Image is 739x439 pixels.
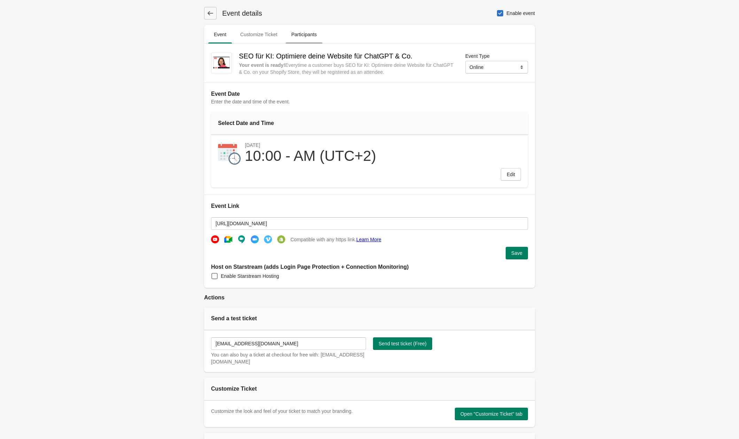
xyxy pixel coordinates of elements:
[211,385,306,393] div: Customize Ticket
[211,351,366,365] div: You can also buy a ticket at checkout for free with: [EMAIL_ADDRESS][DOMAIN_NAME]
[286,28,322,41] span: Participants
[501,168,521,181] button: Edit
[251,235,259,243] img: zoom-d2aebb472394d9f99a89fc36b09dd972.png
[211,408,353,414] span: Customize the look and feel of your ticket to match your branding.
[239,50,454,62] h2: SEO für KI: Optimiere deine Website für ChatGPT & Co.
[217,8,262,18] h1: Event details
[204,293,535,302] h2: Actions
[511,250,522,256] span: Save
[245,148,376,164] div: 10:00 - AM (UTC+2)
[264,235,272,243] img: vimeo-560bbffc7e56379122b0da8638c6b73a.png
[211,99,290,104] span: Enter the date and time of the event.
[460,411,522,417] span: Open "Customize Ticket" tab
[208,28,232,41] span: Event
[224,235,232,243] img: google-meeting-003a4ac0a6bd29934347c2d6ec0e8d4d.png
[211,90,528,98] h2: Event Date
[211,53,232,73] img: trans-Onlinekurs-Shopify-Live-GEO.png
[373,337,432,350] button: Send test ticket (Free)
[277,235,285,243] img: shopify-b17b33348d1e82e582ef0e2c9e9faf47.png
[239,62,454,76] div: Everytime a customer buys SEO für KI: Optimiere deine Website für ChatGPT & Co. on your Shopify S...
[211,337,366,350] input: test@email.com
[211,263,528,271] h2: Host on Starstream (adds Login Page Protection + Connection Monitoring)
[211,202,528,210] h2: Event Link
[290,236,381,243] span: Compatible with any https link.
[379,341,427,346] span: Send test ticket (Free)
[239,62,285,68] strong: Your event is ready !
[506,10,535,17] span: Enable event
[238,235,246,243] img: hangout-ee6acdd14049546910bffd711ce10325.png
[455,408,528,420] button: Open "Customize Ticket" tab
[221,273,279,280] span: Enable Starstream Hosting
[218,119,309,127] div: Select Date and Time
[235,28,283,41] span: Customize Ticket
[218,142,241,165] img: calendar-9220d27974dede90758afcd34f990835.png
[211,217,528,230] input: https://secret-url.com
[506,247,528,259] button: Save
[211,314,306,323] div: Send a test ticket
[211,235,219,243] img: youtube-b4f2b64af1b614ce26dc15ab005f3ec1.png
[356,237,381,242] a: Learn More
[507,172,515,177] span: Edit
[245,142,376,148] div: [DATE]
[465,53,490,60] label: Event Type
